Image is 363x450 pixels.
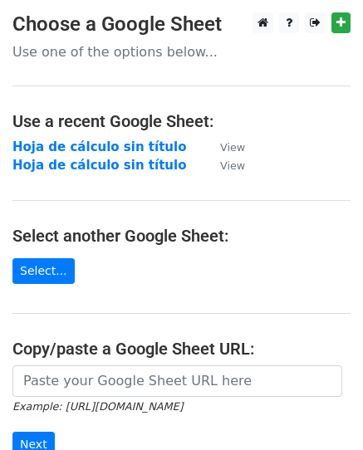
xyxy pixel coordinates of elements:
[12,43,351,61] p: Use one of the options below...
[204,139,245,154] a: View
[12,12,351,37] h3: Choose a Google Sheet
[12,400,183,413] small: Example: [URL][DOMAIN_NAME]
[12,139,186,154] a: Hoja de cálculo sin título
[12,158,186,173] a: Hoja de cálculo sin título
[220,159,245,172] small: View
[12,226,351,246] h4: Select another Google Sheet:
[12,339,351,359] h4: Copy/paste a Google Sheet URL:
[12,111,351,131] h4: Use a recent Google Sheet:
[12,258,75,284] a: Select...
[220,141,245,154] small: View
[204,158,245,173] a: View
[12,365,342,397] input: Paste your Google Sheet URL here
